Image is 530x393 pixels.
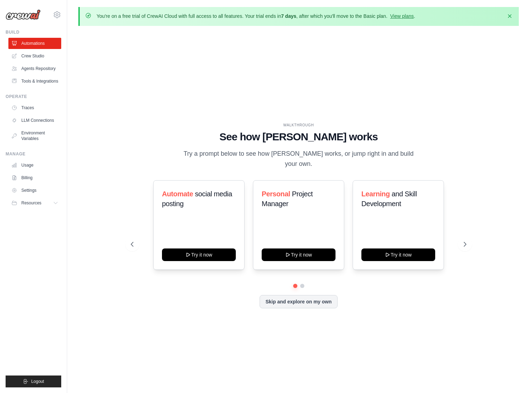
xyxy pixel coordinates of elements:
[262,248,335,261] button: Try it now
[361,190,390,198] span: Learning
[8,197,61,209] button: Resources
[8,127,61,144] a: Environment Variables
[8,185,61,196] a: Settings
[260,295,338,308] button: Skip and explore on my own
[162,190,193,198] span: Automate
[6,94,61,99] div: Operate
[262,190,290,198] span: Personal
[131,131,466,143] h1: See how [PERSON_NAME] works
[8,38,61,49] a: Automations
[8,115,61,126] a: LLM Connections
[31,379,44,384] span: Logout
[21,200,41,206] span: Resources
[390,13,414,19] a: View plans
[8,102,61,113] a: Traces
[162,190,232,208] span: social media posting
[8,172,61,183] a: Billing
[6,29,61,35] div: Build
[131,122,466,128] div: WALKTHROUGH
[8,76,61,87] a: Tools & Integrations
[8,160,61,171] a: Usage
[8,63,61,74] a: Agents Repository
[97,13,415,20] p: You're on a free trial of CrewAI Cloud with full access to all features. Your trial ends in , aft...
[8,50,61,62] a: Crew Studio
[6,151,61,157] div: Manage
[281,13,296,19] strong: 7 days
[181,149,416,169] p: Try a prompt below to see how [PERSON_NAME] works, or jump right in and build your own.
[6,9,41,20] img: Logo
[162,248,236,261] button: Try it now
[361,248,435,261] button: Try it now
[6,376,61,387] button: Logout
[262,190,313,208] span: Project Manager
